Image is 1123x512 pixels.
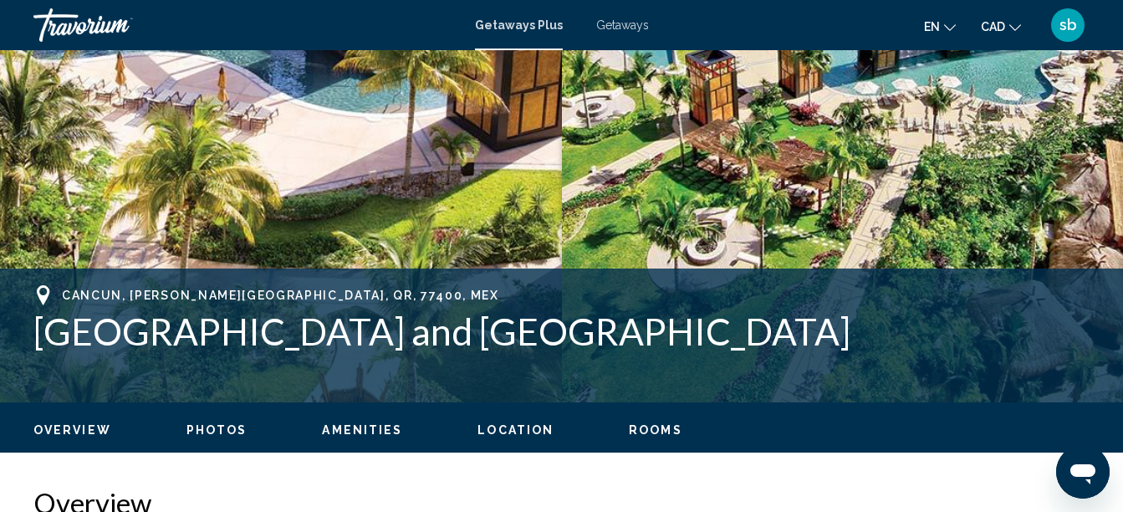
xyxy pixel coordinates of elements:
[186,422,248,438] button: Photos
[981,20,1005,33] span: CAD
[186,423,248,437] span: Photos
[33,422,111,438] button: Overview
[33,423,111,437] span: Overview
[981,14,1021,38] button: Change currency
[477,423,554,437] span: Location
[477,422,554,438] button: Location
[1056,445,1110,499] iframe: Bouton de lancement de la fenêtre de messagerie
[629,423,682,437] span: Rooms
[596,18,649,32] a: Getaways
[33,310,1090,353] h1: [GEOGRAPHIC_DATA] and [GEOGRAPHIC_DATA]
[924,14,956,38] button: Change language
[629,422,682,438] button: Rooms
[1059,17,1077,33] span: sb
[322,422,402,438] button: Amenities
[62,289,499,302] span: Cancun, [PERSON_NAME][GEOGRAPHIC_DATA], QR, 77400, MEX
[33,8,458,42] a: Travorium
[322,423,402,437] span: Amenities
[924,20,940,33] span: en
[1046,8,1090,43] button: User Menu
[475,18,563,32] a: Getaways Plus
